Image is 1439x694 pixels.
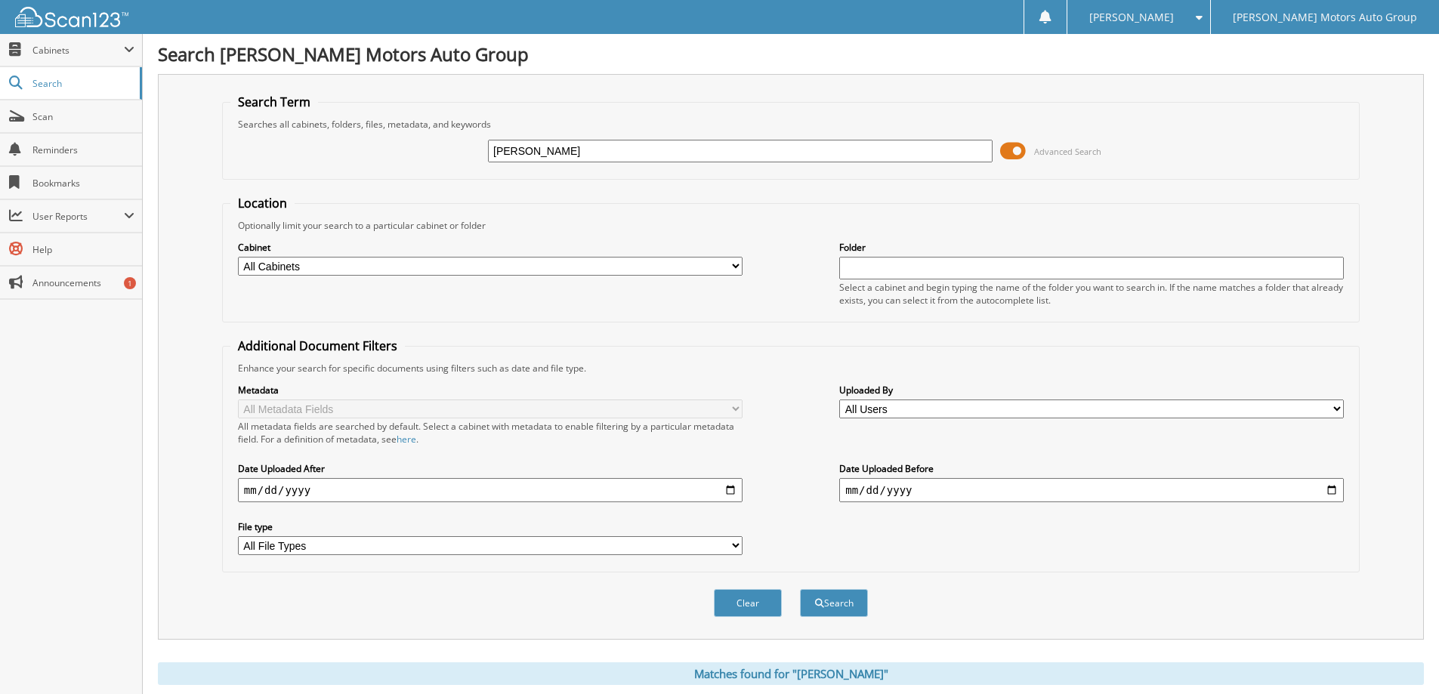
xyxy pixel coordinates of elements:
h1: Search [PERSON_NAME] Motors Auto Group [158,42,1424,66]
label: Cabinet [238,241,743,254]
span: [PERSON_NAME] Motors Auto Group [1233,13,1417,22]
span: Announcements [32,276,134,289]
legend: Location [230,195,295,211]
span: Reminders [32,143,134,156]
input: end [839,478,1344,502]
div: All metadata fields are searched by default. Select a cabinet with metadata to enable filtering b... [238,420,743,446]
span: Help [32,243,134,256]
span: User Reports [32,210,124,223]
span: Cabinets [32,44,124,57]
legend: Additional Document Filters [230,338,405,354]
label: File type [238,520,743,533]
button: Clear [714,589,782,617]
label: Date Uploaded Before [839,462,1344,475]
span: Scan [32,110,134,123]
div: Searches all cabinets, folders, files, metadata, and keywords [230,118,1351,131]
div: 1 [124,277,136,289]
div: Optionally limit your search to a particular cabinet or folder [230,219,1351,232]
span: [PERSON_NAME] [1089,13,1174,22]
img: scan123-logo-white.svg [15,7,128,27]
button: Search [800,589,868,617]
legend: Search Term [230,94,318,110]
div: Matches found for "[PERSON_NAME]" [158,662,1424,685]
div: Enhance your search for specific documents using filters such as date and file type. [230,362,1351,375]
span: Advanced Search [1034,146,1101,157]
label: Uploaded By [839,384,1344,396]
input: start [238,478,743,502]
label: Metadata [238,384,743,396]
div: Select a cabinet and begin typing the name of the folder you want to search in. If the name match... [839,281,1344,307]
span: Bookmarks [32,177,134,190]
a: here [397,433,416,446]
label: Folder [839,241,1344,254]
span: Search [32,77,132,90]
label: Date Uploaded After [238,462,743,475]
